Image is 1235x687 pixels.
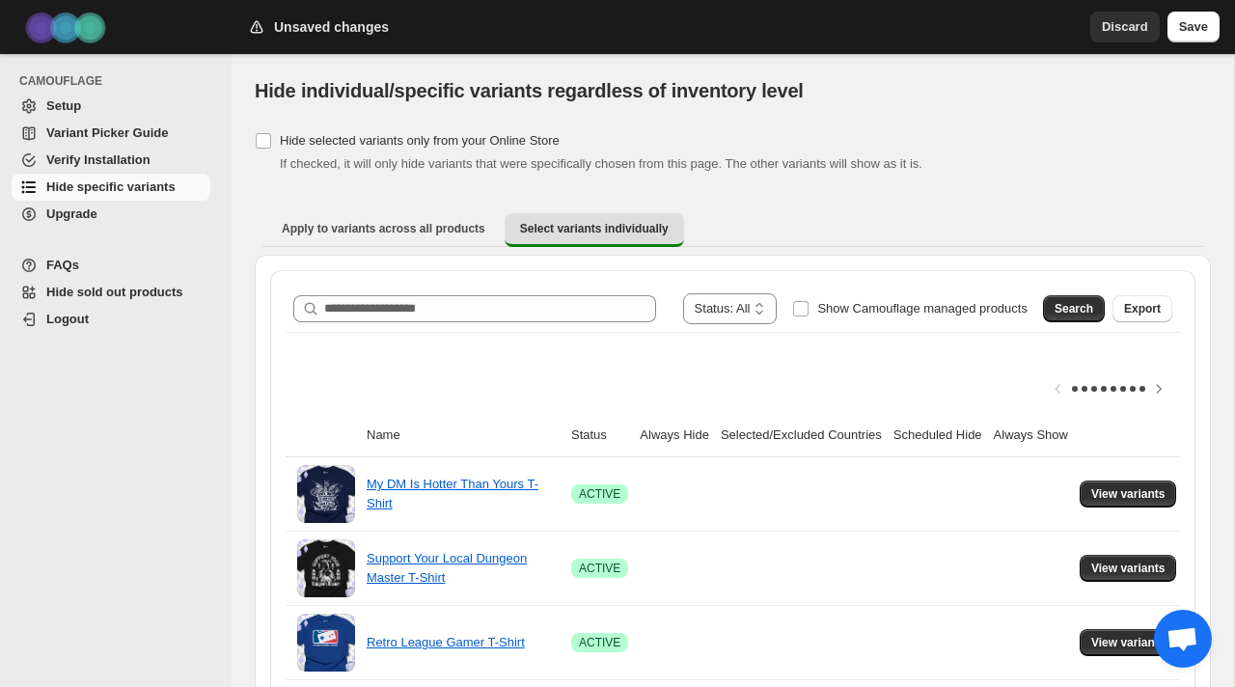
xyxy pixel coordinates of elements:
[1091,635,1166,650] span: View variants
[817,301,1028,316] span: Show Camouflage managed products
[1055,301,1093,316] span: Search
[988,414,1074,457] th: Always Show
[255,80,804,101] span: Hide individual/specific variants regardless of inventory level
[280,156,922,171] span: If checked, it will only hide variants that were specifically chosen from this page. The other va...
[1124,301,1161,316] span: Export
[46,179,176,194] span: Hide specific variants
[715,414,888,457] th: Selected/Excluded Countries
[1167,12,1220,42] button: Save
[46,258,79,272] span: FAQs
[367,551,527,585] a: Support Your Local Dungeon Master T-Shirt
[46,125,168,140] span: Variant Picker Guide
[266,213,501,244] button: Apply to variants across all products
[12,174,210,201] a: Hide specific variants
[1080,481,1177,508] button: View variants
[12,306,210,333] a: Logout
[520,221,669,236] span: Select variants individually
[19,73,218,89] span: CAMOUFLAGE
[12,279,210,306] a: Hide sold out products
[46,285,183,299] span: Hide sold out products
[12,120,210,147] a: Variant Picker Guide
[12,201,210,228] a: Upgrade
[579,635,620,650] span: ACTIVE
[1112,295,1172,322] button: Export
[46,152,151,167] span: Verify Installation
[12,93,210,120] a: Setup
[565,414,634,457] th: Status
[1154,610,1212,668] a: Open chat
[1080,629,1177,656] button: View variants
[367,635,525,649] a: Retro League Gamer T-Shirt
[12,147,210,174] a: Verify Installation
[888,414,988,457] th: Scheduled Hide
[1102,17,1148,37] span: Discard
[1043,295,1105,322] button: Search
[579,486,620,502] span: ACTIVE
[361,414,565,457] th: Name
[1145,375,1172,402] button: Scroll table right one column
[282,221,485,236] span: Apply to variants across all products
[280,133,560,148] span: Hide selected variants only from your Online Store
[1090,12,1160,42] button: Discard
[1091,561,1166,576] span: View variants
[579,561,620,576] span: ACTIVE
[297,614,355,672] img: Retro League Gamer T-Shirt
[367,477,538,510] a: My DM Is Hotter Than Yours T-Shirt
[297,539,355,597] img: Support Your Local Dungeon Master T-Shirt
[274,17,389,37] h2: Unsaved changes
[46,98,81,113] span: Setup
[1091,486,1166,502] span: View variants
[1179,17,1208,37] span: Save
[46,206,97,221] span: Upgrade
[634,414,715,457] th: Always Hide
[46,312,89,326] span: Logout
[505,213,684,247] button: Select variants individually
[297,465,355,523] img: My DM Is Hotter Than Yours T-Shirt
[1080,555,1177,582] button: View variants
[12,252,210,279] a: FAQs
